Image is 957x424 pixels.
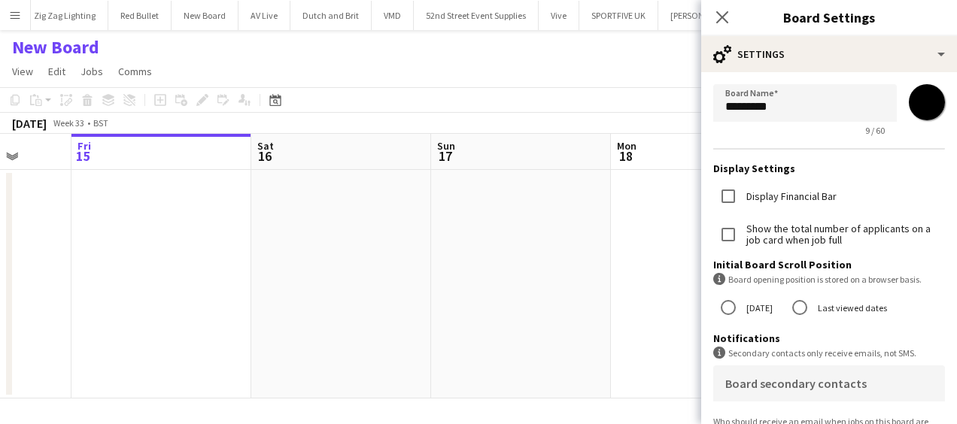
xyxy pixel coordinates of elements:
[22,1,108,30] button: Zig Zag Lighting
[617,139,636,153] span: Mon
[290,1,372,30] button: Dutch and Brit
[435,147,455,165] span: 17
[713,273,945,286] div: Board opening position is stored on a browser basis.
[50,117,87,129] span: Week 33
[48,65,65,78] span: Edit
[725,376,867,391] mat-label: Board secondary contacts
[713,162,945,175] h3: Display Settings
[713,258,945,271] h3: Initial Board Scroll Position
[579,1,658,30] button: SPORTFIVE UK
[74,62,109,81] a: Jobs
[853,125,897,136] span: 9 / 60
[108,1,172,30] button: Red Bullet
[238,1,290,30] button: AV Live
[12,116,47,131] div: [DATE]
[255,147,274,165] span: 16
[815,296,887,320] label: Last viewed dates
[437,139,455,153] span: Sun
[743,296,773,320] label: [DATE]
[539,1,579,30] button: Vive
[75,147,91,165] span: 15
[172,1,238,30] button: New Board
[743,191,837,202] label: Display Financial Bar
[6,62,39,81] a: View
[743,223,945,246] label: Show the total number of applicants on a job card when job full
[12,65,33,78] span: View
[257,139,274,153] span: Sat
[118,65,152,78] span: Comms
[713,347,945,359] div: Secondary contacts only receive emails, not SMS.
[77,139,91,153] span: Fri
[12,36,99,59] h1: New Board
[42,62,71,81] a: Edit
[414,1,539,30] button: 52nd Street Event Supplies
[701,36,957,72] div: Settings
[112,62,158,81] a: Comms
[93,117,108,129] div: BST
[615,147,636,165] span: 18
[372,1,414,30] button: VMD
[701,8,957,27] h3: Board Settings
[713,332,945,345] h3: Notifications
[81,65,103,78] span: Jobs
[658,1,747,30] button: [PERSON_NAME]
